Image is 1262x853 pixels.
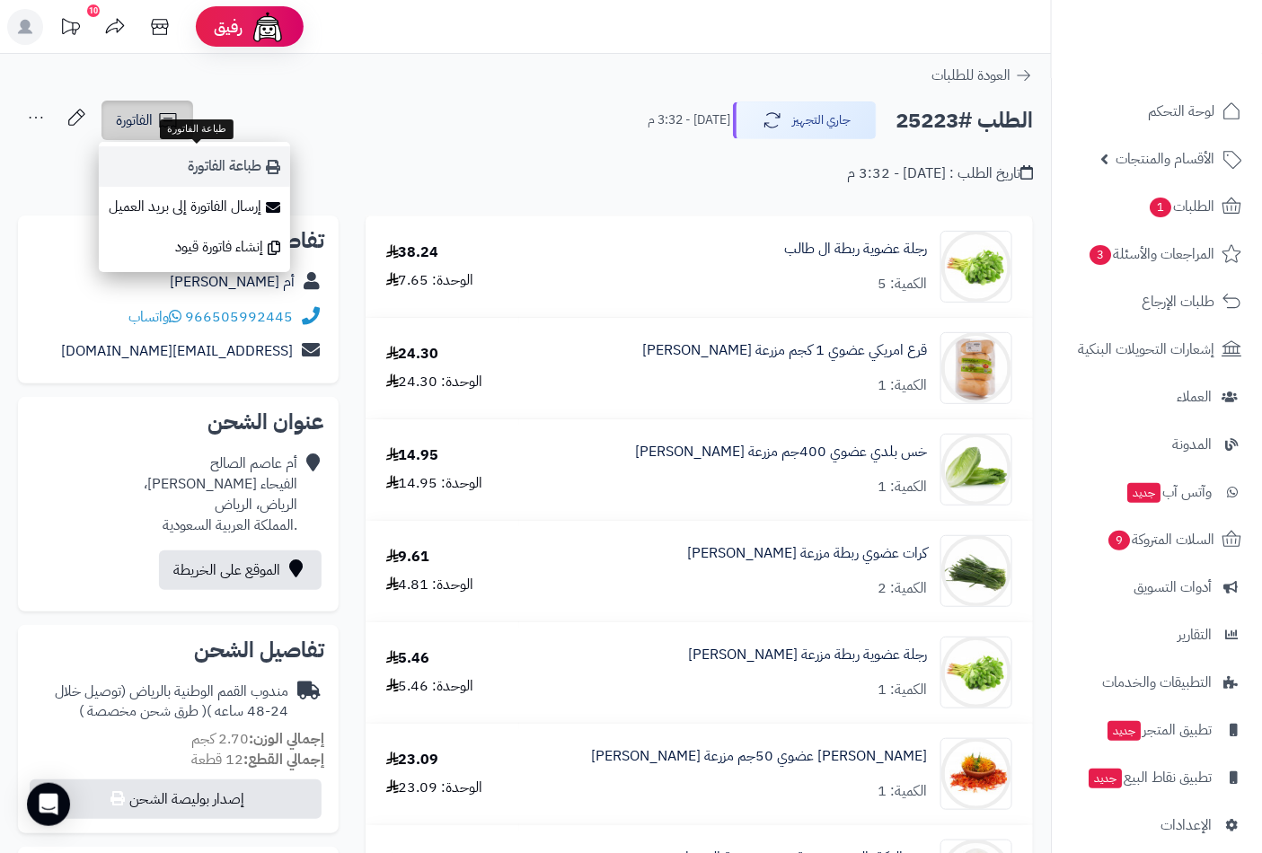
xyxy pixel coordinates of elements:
span: المدونة [1172,432,1212,457]
a: المراجعات والأسئلة3 [1063,233,1251,276]
a: إنشاء فاتورة قيود [99,227,290,268]
a: رجلة عضوية ربطة ال طالب [784,239,927,259]
a: واتساب [128,306,181,328]
div: تاريخ الطلب : [DATE] - 3:32 م [847,163,1033,184]
img: 1716844056-1680392454-riTOzVj0zMxqaU33ltmxixtiFKHEMgLBuvY8CZtn-550x550-90x90.jpg [941,637,1011,708]
a: إشعارات التحويلات البنكية [1063,328,1251,371]
div: مندوب القمم الوطنية بالرياض (توصيل خلال 24-48 ساعه ) [32,682,288,723]
span: التقارير [1178,622,1212,647]
span: العملاء [1177,384,1212,409]
span: الفاتورة [116,110,153,131]
span: الإعدادات [1161,813,1212,838]
span: الأقسام والمنتجات [1116,146,1214,171]
div: الوحدة: 4.81 [386,575,474,595]
div: الوحدة: 23.09 [386,778,483,798]
a: السلات المتروكة9 [1063,518,1251,561]
div: الوحدة: 14.95 [386,473,483,494]
a: [EMAIL_ADDRESS][DOMAIN_NAME] [61,340,293,362]
div: الوحدة: 24.30 [386,372,483,392]
div: الكمية: 1 [878,781,927,802]
span: وآتس آب [1125,479,1212,505]
a: رجلة عضوية ربطة مزرعة [PERSON_NAME] [688,645,927,665]
div: الوحدة: 7.65 [386,270,474,291]
div: 10 [87,4,100,17]
div: 24.30 [386,344,439,365]
div: Open Intercom Messenger [27,783,70,826]
strong: إجمالي الوزن: [249,728,324,750]
h2: تفاصيل الشحن [32,639,324,661]
span: رفيق [214,16,243,38]
a: وآتس آبجديد [1063,470,1251,514]
img: ai-face.png [250,9,286,45]
div: الوحدة: 5.46 [386,676,474,697]
a: التقارير [1063,613,1251,656]
div: طباعة الفاتورة [160,119,234,139]
img: logo-2.png [1140,13,1245,51]
span: تطبيق نقاط البيع [1087,765,1212,790]
a: الطلبات1 [1063,185,1251,228]
a: تطبيق نقاط البيعجديد [1063,756,1251,799]
span: 9 [1108,530,1130,550]
span: جديد [1127,483,1161,503]
span: جديد [1108,721,1141,741]
a: طباعة الفاتورة [99,146,290,187]
a: أم [PERSON_NAME] [170,271,295,293]
div: 5.46 [386,648,430,669]
span: العودة للطلبات [931,65,1010,86]
div: الكمية: 1 [878,680,927,700]
img: 1716843536-%D9%83%D8%B1%D8%A7%D8%AA%20%D8%A7%D9%84%D8%B4%D9%87%D9%88%D8%A7%D9%86-90x90.jpg [941,535,1011,607]
div: الكمية: 1 [878,375,927,396]
a: [PERSON_NAME] عضوي 50جم مزرعة [PERSON_NAME] [591,746,927,767]
a: قرع امريكي عضوي 1 كجم مزرعة [PERSON_NAME] [642,340,927,361]
span: 1 [1149,197,1171,217]
span: 3 [1089,244,1111,265]
img: 1716595398-%D8%AE%D8%B3%20%D8%A8%D9%84%D8%AF%D9%8A%20%D8%A7%D9%84%D8%B4%D9%87%D9%88%D8%A7%D9%86-9... [941,434,1011,506]
a: لوحة التحكم [1063,90,1251,133]
h2: الطلب #25223 [896,102,1033,139]
a: تحديثات المنصة [48,9,93,49]
a: العودة للطلبات [931,65,1033,86]
div: 23.09 [386,750,439,770]
a: الفاتورة [101,101,193,140]
strong: إجمالي القطع: [243,749,324,770]
button: إصدار بوليصة الشحن [30,779,322,819]
button: جاري التجهيز [733,101,877,139]
a: الإعدادات [1063,804,1251,847]
h2: عنوان الشحن [32,411,324,433]
a: خس بلدي عضوي 400جم مزرعة [PERSON_NAME] [635,442,927,462]
span: أدوات التسويق [1134,575,1212,600]
a: العملاء [1063,375,1251,418]
span: المراجعات والأسئلة [1088,242,1214,267]
div: الكمية: 5 [878,274,927,295]
span: جديد [1089,769,1122,788]
div: الكمية: 2 [878,578,927,599]
span: السلات المتروكة [1107,527,1214,552]
a: إرسال الفاتورة إلى بريد العميل [99,187,290,227]
a: طلبات الإرجاع [1063,280,1251,323]
small: 12 قطعة [191,749,324,770]
a: الموقع على الخريطة [159,550,322,590]
a: تطبيق المتجرجديد [1063,708,1251,752]
div: 14.95 [386,445,439,466]
a: أدوات التسويق [1063,566,1251,609]
img: 1726956709-%D9%82%D8%B1%D8%B9%20%D8%B9%D8%B6%D9%88%D9%8A%20-90x90.jpg [941,332,1011,404]
div: أم عاصم الصالح الفيحاء [PERSON_NAME]، الرياض، الرياض .المملكة العربية السعودية [144,453,297,535]
div: الكمية: 1 [878,477,927,497]
a: التطبيقات والخدمات [1063,661,1251,704]
span: التطبيقات والخدمات [1102,670,1212,695]
img: 1735682480-%D8%B9%D8%B5%D9%81%D8%B1%20%D8%B2%D9%87%D8%B1%D8%A9-90x90.jpg [941,738,1011,810]
div: 9.61 [386,547,430,567]
span: تطبيق المتجر [1106,717,1212,743]
a: كرات عضوي ربطة مزرعة [PERSON_NAME] [687,543,927,564]
span: طلبات الإرجاع [1142,289,1214,314]
div: 38.24 [386,242,439,263]
span: الطلبات [1148,194,1214,219]
h2: تفاصيل العميل [32,230,324,251]
small: [DATE] - 3:32 م [648,111,730,129]
a: 966505992445 [185,306,293,328]
small: 2.70 كجم [191,728,324,750]
span: لوحة التحكم [1148,99,1214,124]
span: ( طرق شحن مخصصة ) [79,700,207,722]
span: إشعارات التحويلات البنكية [1078,337,1214,362]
